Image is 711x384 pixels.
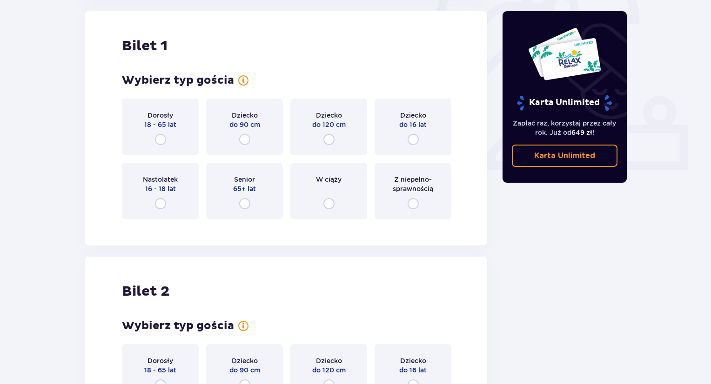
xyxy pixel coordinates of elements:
[534,151,595,161] p: Karta Unlimited
[400,356,426,365] span: Dziecko
[232,111,258,120] span: Dziecko
[234,175,255,184] span: Senior
[316,175,342,184] span: W ciąży
[383,175,443,193] span: Z niepełno­sprawnością
[122,283,169,300] h2: Bilet 2
[148,356,173,365] span: Dorosły
[144,365,176,375] span: 18 - 65 lat
[145,184,176,193] span: 16 - 18 lat
[143,175,178,184] span: Nastolatek
[512,119,618,137] p: Zapłać raz, korzystaj przez cały rok. Już od !
[316,111,342,120] span: Dziecko
[316,356,342,365] span: Dziecko
[312,365,346,375] span: do 120 cm
[122,319,234,333] h3: Wybierz typ gościa
[399,120,427,129] span: do 16 lat
[122,73,234,87] h3: Wybierz typ gościa
[512,145,618,167] a: Karta Unlimited
[528,27,602,81] img: Dwie karty całoroczne do Suntago z napisem 'UNLIMITED RELAX', na białym tle z tropikalnymi liśćmi...
[144,120,176,129] span: 18 - 65 lat
[312,120,346,129] span: do 120 cm
[229,120,260,129] span: do 90 cm
[229,365,260,375] span: do 90 cm
[571,129,592,136] span: 649 zł
[399,365,427,375] span: do 16 lat
[232,356,258,365] span: Dziecko
[148,111,173,120] span: Dorosły
[516,95,613,111] p: Karta Unlimited
[233,184,256,193] span: 65+ lat
[400,111,426,120] span: Dziecko
[122,37,168,55] h2: Bilet 1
